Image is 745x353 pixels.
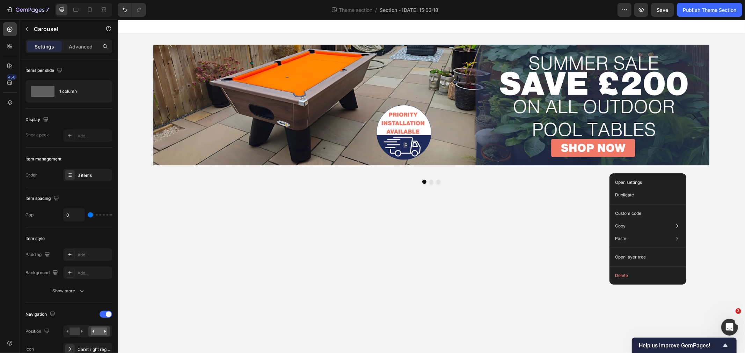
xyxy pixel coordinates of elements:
button: Save [651,3,674,17]
div: Position [25,327,51,336]
div: Add... [78,252,110,258]
div: Publish Theme Section [683,6,736,14]
p: Duplicate [615,192,634,198]
button: Publish Theme Section [677,3,742,17]
span: Help us improve GemPages! [639,342,721,349]
button: 7 [3,3,52,17]
div: Item style [25,235,45,242]
div: 1 column [59,83,102,99]
div: Navigation [25,310,57,319]
div: 3 items [78,172,110,179]
div: Items per slide [25,66,64,75]
div: Item management [25,156,61,162]
p: Copy [615,223,626,229]
div: Padding [25,250,51,260]
p: Settings [35,43,54,50]
span: 2 [736,308,741,314]
span: / [375,6,377,14]
p: Custom code [615,210,641,217]
div: Undo/Redo [118,3,146,17]
div: Icon [25,346,34,352]
button: Dot [312,160,316,164]
p: Carousel [34,25,93,33]
div: Add... [78,270,110,276]
button: Show survey - Help us improve GemPages! [639,341,730,350]
button: Dot [319,160,323,164]
button: Dot [305,160,309,164]
div: Sneak peek [25,132,49,138]
span: Save [657,7,669,13]
p: Open layer tree [615,254,646,260]
div: Display [25,115,50,125]
button: Show more [25,285,112,297]
p: 7 [46,6,49,14]
p: Advanced [69,43,93,50]
button: Delete [612,269,684,282]
div: Order [25,172,37,178]
div: Item spacing [25,194,60,203]
div: 450 [7,74,17,80]
button: Carousel Next Arrow [567,88,586,107]
div: Background [25,268,59,278]
div: Show more [53,287,85,294]
iframe: Intercom live chat [721,319,738,336]
div: Caret right regular [78,346,110,353]
p: Open settings [615,179,642,186]
iframe: To enrich screen reader interactions, please activate Accessibility in Grammarly extension settings [118,20,745,353]
span: Section - [DATE] 15:03:18 [380,6,439,14]
input: Auto [64,209,85,221]
div: Gap [25,212,34,218]
span: Theme section [338,6,374,14]
p: Paste [615,235,626,242]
